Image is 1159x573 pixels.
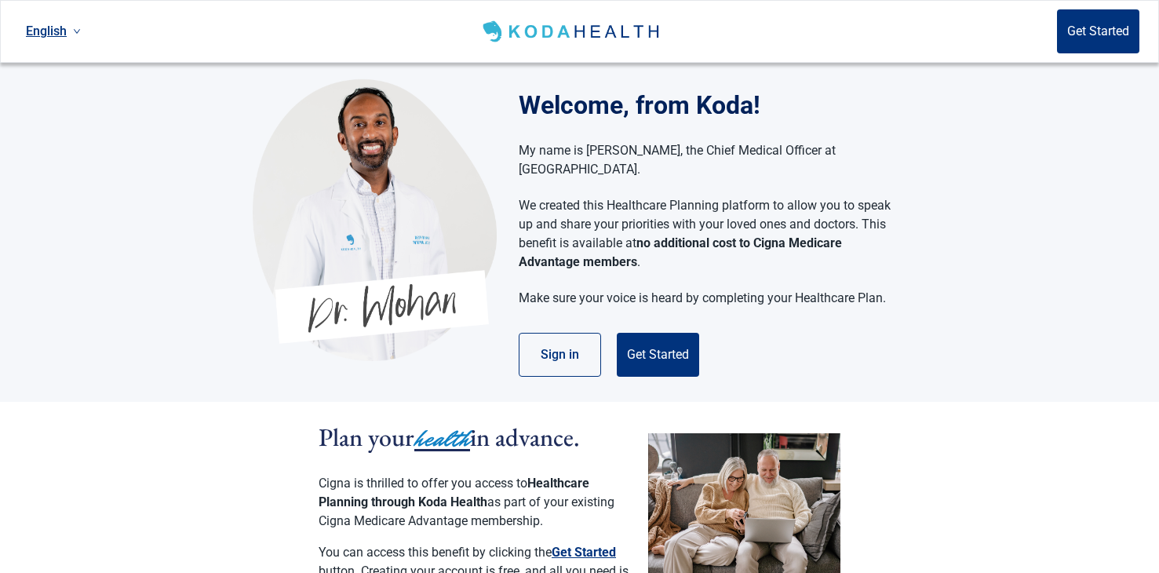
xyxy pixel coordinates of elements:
[519,333,601,377] button: Sign in
[617,333,699,377] button: Get Started
[479,19,665,44] img: Koda Health
[1057,9,1139,53] button: Get Started
[519,141,891,179] p: My name is [PERSON_NAME], the Chief Medical Officer at [GEOGRAPHIC_DATA].
[319,421,414,454] span: Plan your
[319,476,527,491] span: Cigna is thrilled to offer you access to
[519,86,907,124] h1: Welcome, from Koda!
[470,421,580,454] span: in advance.
[519,235,842,269] strong: no additional cost to Cigna Medicare Advantage members
[552,543,616,562] button: Get Started
[519,196,891,272] p: We created this Healthcare Planning platform to allow you to speak up and share your priorities w...
[253,78,497,361] img: Koda Health
[73,27,81,35] span: down
[519,289,891,308] p: Make sure your voice is heard by completing your Healthcare Plan.
[414,422,470,456] span: health
[20,18,87,44] a: Current language: English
